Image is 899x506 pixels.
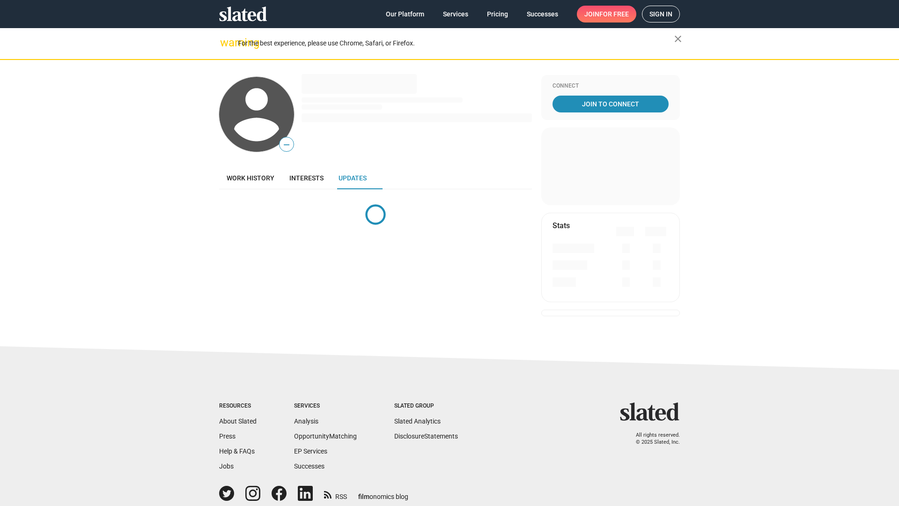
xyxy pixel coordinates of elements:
a: Work history [219,167,282,189]
a: Jobs [219,462,234,470]
span: — [280,139,294,151]
a: Services [435,6,476,22]
a: Help & FAQs [219,447,255,455]
span: Services [443,6,468,22]
a: Slated Analytics [394,417,441,425]
a: Successes [294,462,324,470]
a: DisclosureStatements [394,432,458,440]
div: Connect [553,82,669,90]
span: Updates [339,174,367,182]
div: Slated Group [394,402,458,410]
a: Interests [282,167,331,189]
a: Our Platform [378,6,432,22]
a: Analysis [294,417,318,425]
a: filmonomics blog [358,485,408,501]
span: Sign in [649,6,672,22]
span: Our Platform [386,6,424,22]
span: Successes [527,6,558,22]
div: For the best experience, please use Chrome, Safari, or Firefox. [238,37,674,50]
span: Interests [289,174,324,182]
a: Press [219,432,236,440]
div: Resources [219,402,257,410]
a: Sign in [642,6,680,22]
span: Pricing [487,6,508,22]
div: Services [294,402,357,410]
a: Joinfor free [577,6,636,22]
span: Join [584,6,629,22]
a: Successes [519,6,566,22]
mat-card-title: Stats [553,221,570,231]
span: Join To Connect [554,96,667,112]
mat-icon: warning [220,37,231,48]
a: Join To Connect [553,96,669,112]
p: All rights reserved. © 2025 Slated, Inc. [626,432,680,446]
a: Pricing [479,6,516,22]
a: Updates [331,167,374,189]
span: Work history [227,174,274,182]
span: for free [599,6,629,22]
span: film [358,493,369,500]
a: OpportunityMatching [294,432,357,440]
a: About Slated [219,417,257,425]
a: EP Services [294,447,327,455]
a: RSS [324,487,347,501]
mat-icon: close [672,33,684,45]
